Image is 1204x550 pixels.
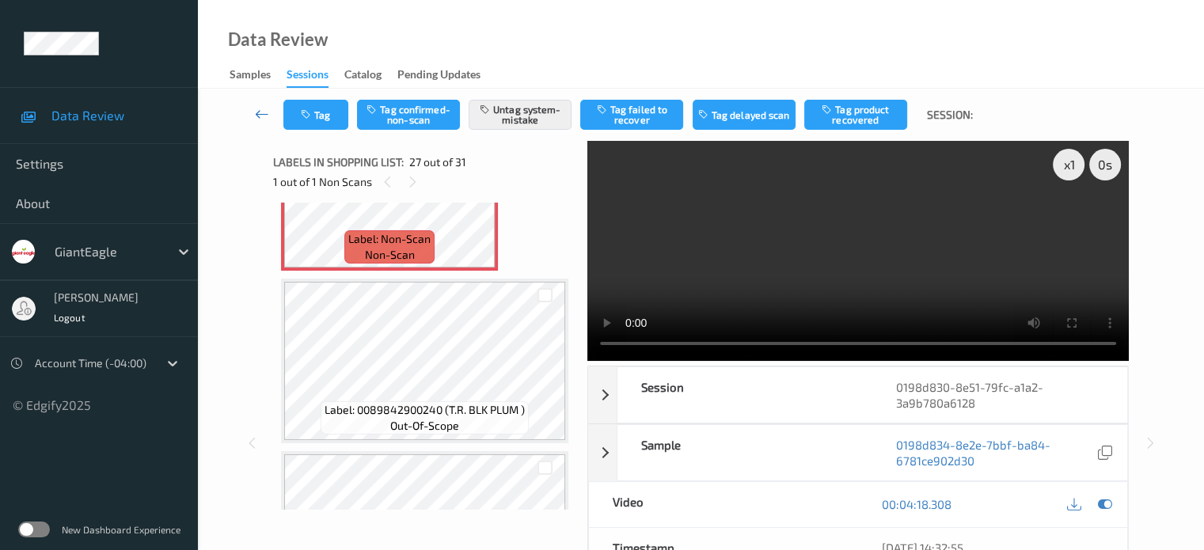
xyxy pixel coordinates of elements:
[273,172,576,192] div: 1 out of 1 Non Scans
[580,100,683,130] button: Tag failed to recover
[1053,149,1084,180] div: x 1
[588,424,1128,481] div: Sample0198d834-8e2e-7bbf-ba84-6781ce902d30
[804,100,907,130] button: Tag product recovered
[397,66,480,86] div: Pending Updates
[230,66,271,86] div: Samples
[693,100,796,130] button: Tag delayed scan
[617,425,872,480] div: Sample
[325,402,525,418] span: Label: 0089842900240 (T.R. BLK PLUM )
[365,247,415,263] span: non-scan
[882,496,951,512] a: 00:04:18.308
[230,64,287,86] a: Samples
[872,367,1127,423] div: 0198d830-8e51-79fc-a1a2-3a9b780a6128
[348,231,431,247] span: Label: Non-Scan
[1089,149,1121,180] div: 0 s
[390,418,459,434] span: out-of-scope
[617,367,872,423] div: Session
[469,100,572,130] button: Untag system-mistake
[287,66,329,88] div: Sessions
[344,64,397,86] a: Catalog
[273,154,404,170] span: Labels in shopping list:
[228,32,328,47] div: Data Review
[357,100,460,130] button: Tag confirmed-non-scan
[287,64,344,88] a: Sessions
[927,107,973,123] span: Session:
[344,66,382,86] div: Catalog
[397,64,496,86] a: Pending Updates
[589,482,858,527] div: Video
[409,154,466,170] span: 27 out of 31
[588,366,1128,423] div: Session0198d830-8e51-79fc-a1a2-3a9b780a6128
[283,100,348,130] button: Tag
[896,437,1094,468] a: 0198d834-8e2e-7bbf-ba84-6781ce902d30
